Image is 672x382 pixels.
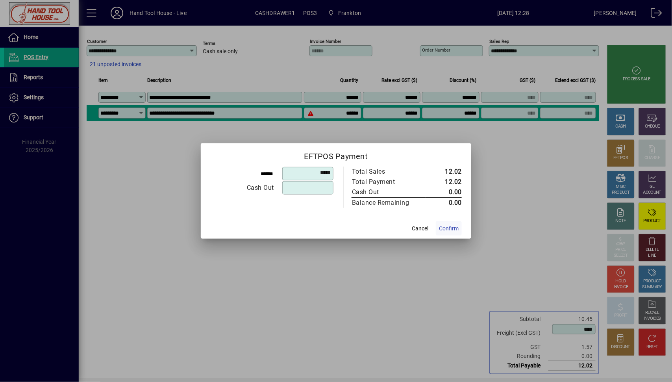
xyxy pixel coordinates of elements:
[211,183,274,193] div: Cash Out
[439,224,459,233] span: Confirm
[426,177,462,187] td: 12.02
[352,167,426,177] td: Total Sales
[436,221,462,236] button: Confirm
[426,198,462,208] td: 0.00
[407,221,433,236] button: Cancel
[352,187,418,197] div: Cash Out
[412,224,428,233] span: Cancel
[426,187,462,198] td: 0.00
[201,143,471,166] h2: EFTPOS Payment
[352,177,426,187] td: Total Payment
[352,198,418,208] div: Balance Remaining
[426,167,462,177] td: 12.02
